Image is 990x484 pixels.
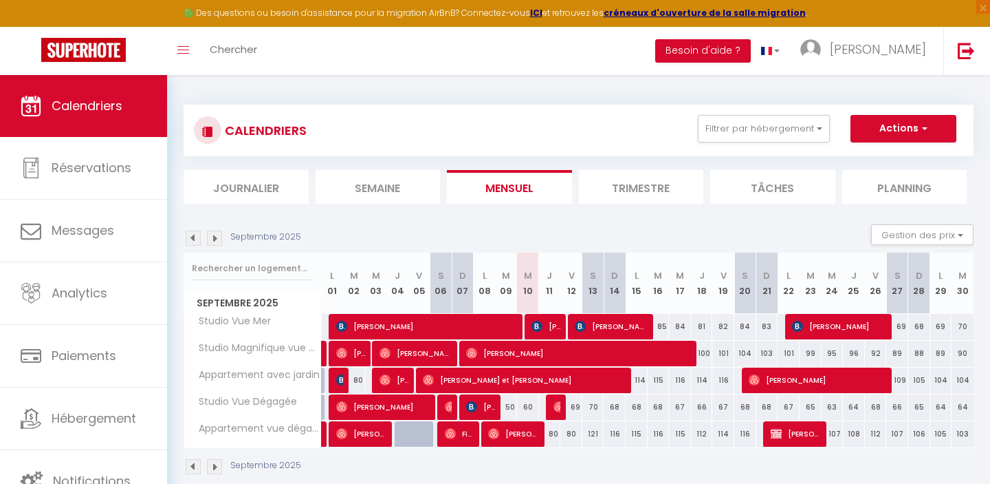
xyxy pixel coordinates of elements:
[530,7,542,19] a: ICI
[560,253,582,314] th: 12
[539,421,561,447] div: 80
[691,314,713,339] div: 81
[626,253,648,314] th: 15
[712,394,734,420] div: 67
[447,170,572,204] li: Mensuel
[186,341,324,356] span: Studio Magnifique vue Mer
[416,269,422,282] abbr: V
[951,341,973,366] div: 90
[648,421,670,447] div: 116
[669,253,691,314] th: 17
[908,421,930,447] div: 106
[720,269,727,282] abbr: V
[951,253,973,314] th: 30
[958,42,975,59] img: logout
[579,170,704,204] li: Trimestre
[756,341,778,366] div: 103
[184,293,321,313] span: Septembre 2025
[669,368,691,393] div: 116
[611,269,618,282] abbr: D
[908,368,930,393] div: 105
[930,394,952,420] div: 64
[908,314,930,339] div: 68
[379,367,409,393] span: [PERSON_NAME]
[712,253,734,314] th: 19
[648,253,670,314] th: 16
[648,394,670,420] div: 68
[756,394,778,420] div: 68
[626,421,648,447] div: 115
[865,394,887,420] div: 68
[569,269,575,282] abbr: V
[199,27,267,75] a: Chercher
[865,341,887,366] div: 92
[676,269,684,282] abbr: M
[951,314,973,339] div: 70
[386,253,408,314] th: 04
[699,269,705,282] abbr: J
[221,115,307,146] h3: CALENDRIERS
[930,314,952,339] div: 69
[908,253,930,314] th: 28
[792,313,888,339] span: [PERSON_NAME]
[691,394,713,420] div: 66
[466,394,496,420] span: [PERSON_NAME]
[778,341,800,366] div: 101
[474,253,496,314] th: 08
[41,38,126,62] img: Super Booking
[712,341,734,366] div: 101
[843,253,865,314] th: 25
[343,368,365,393] div: 80
[851,269,857,282] abbr: J
[52,97,122,114] span: Calendriers
[691,341,713,366] div: 100
[800,253,822,314] th: 23
[712,368,734,393] div: 116
[186,368,323,383] span: Appartement avec jardin
[560,421,582,447] div: 80
[786,269,791,282] abbr: L
[322,421,329,448] a: [PERSON_NAME]
[466,340,694,366] span: [PERSON_NAME]
[322,253,344,314] th: 01
[822,421,844,447] div: 107
[604,394,626,420] div: 68
[691,368,713,393] div: 114
[438,269,444,282] abbr: S
[531,313,561,339] span: [PERSON_NAME]
[669,314,691,339] div: 84
[483,269,487,282] abbr: L
[316,170,441,204] li: Semaine
[430,253,452,314] th: 06
[604,421,626,447] div: 116
[742,269,748,282] abbr: S
[379,340,453,366] span: [PERSON_NAME]
[930,421,952,447] div: 105
[655,39,751,63] button: Besoin d'aide ?
[575,313,648,339] span: [PERSON_NAME]
[800,341,822,366] div: 99
[604,7,806,19] a: créneaux d'ouverture de la salle migration
[908,394,930,420] div: 65
[445,394,452,420] span: [PERSON_NAME]
[669,421,691,447] div: 115
[790,27,943,75] a: ... [PERSON_NAME]
[886,394,908,420] div: 66
[654,269,662,282] abbr: M
[423,367,628,393] span: [PERSON_NAME] et [PERSON_NAME]
[336,313,520,339] span: [PERSON_NAME]
[763,269,770,282] abbr: D
[372,269,380,282] abbr: M
[756,314,778,339] div: 83
[230,459,301,472] p: Septembre 2025
[691,421,713,447] div: 112
[908,341,930,366] div: 88
[52,284,107,302] span: Analytics
[553,394,561,420] span: [PERSON_NAME]
[771,421,822,447] span: [PERSON_NAME]
[336,421,388,447] span: [PERSON_NAME]
[830,41,926,58] span: [PERSON_NAME]
[958,269,967,282] abbr: M
[445,421,474,447] span: Firdaouss Nasla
